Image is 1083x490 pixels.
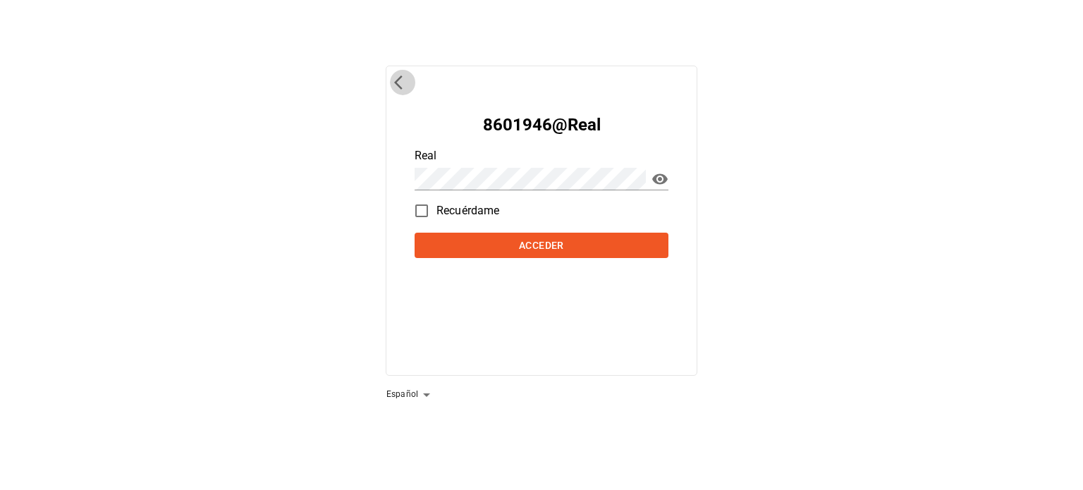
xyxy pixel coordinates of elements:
[519,240,564,251] font: Acceder
[386,389,418,399] font: Español
[568,115,601,135] font: Real
[552,115,568,135] font: @
[415,149,436,162] font: Real
[651,162,668,196] button: alternar visibilidad de contraseña
[436,204,500,217] font: Recuérdame
[415,233,668,259] button: Acceder
[390,70,415,95] button: volver a entornos anteriores
[386,384,435,406] div: Español
[483,115,552,135] font: 8601946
